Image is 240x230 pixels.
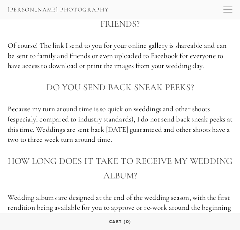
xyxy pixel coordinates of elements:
p: Because my turn around time is so quick on weddings and other shoots (especialyl compared to indu... [8,104,232,144]
h3: How long does it take to receive my Wedding ALbum? [8,154,232,183]
a: 0 items in cart [106,216,134,227]
span: 0 [124,219,131,224]
p: Of course! The link I send to you for your online gallery is shareable and can be sent to family ... [8,40,232,71]
h3: Do you send back sneak peeks? [8,80,232,95]
a: [PERSON_NAME] Photography [5,4,112,16]
span: Cart [109,219,122,224]
button: Open navigation menu [220,3,235,16]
